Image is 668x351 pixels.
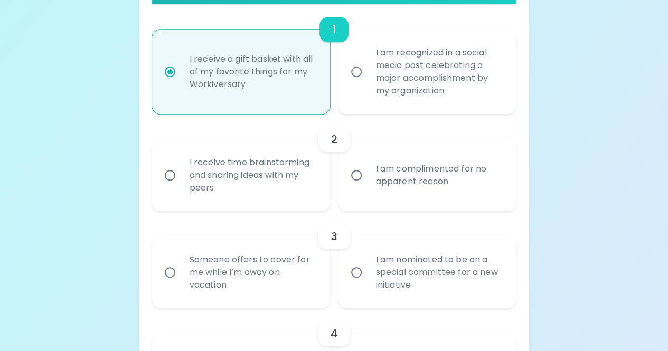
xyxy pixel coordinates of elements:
[181,241,324,304] div: Someone offers to cover for me while I’m away on vacation
[152,114,516,211] div: choice-group-check
[181,144,324,207] div: I receive time brainstorming and sharing ideas with my peers
[181,40,324,103] div: I receive a gift basket with all of my favorite things for my Workiversary
[331,131,337,148] h6: 2
[152,4,516,114] div: choice-group-check
[368,241,511,304] div: I am nominated to be on a special committee for a new initiative
[331,325,337,342] h6: 4
[331,228,337,245] h6: 3
[152,211,516,308] div: choice-group-check
[368,34,511,110] div: I am recognized in a social media post celebrating a major accomplishment by my organization
[368,150,511,201] div: I am complimented for no apparent reason
[332,21,336,38] h6: 1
